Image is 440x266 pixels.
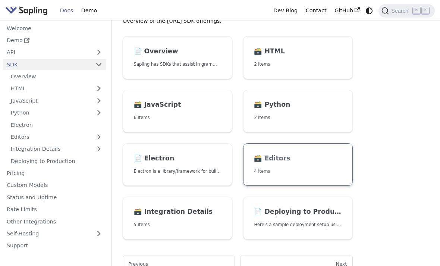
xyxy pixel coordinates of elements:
h2: Electron [134,154,221,163]
p: 6 items [134,114,221,121]
a: Welcome [3,23,106,34]
a: GitHub [330,5,364,16]
a: 🗃️ Python2 items [243,90,353,133]
a: Support [3,240,106,251]
h2: Deploying to Production [254,208,341,216]
a: Self-Hosting [3,228,106,239]
a: Custom Models [3,180,106,191]
p: Electron is a library/framework for building cross-platform desktop apps with JavaScript, HTML, a... [134,168,221,175]
button: Expand sidebar category 'API' [91,47,106,58]
p: 5 items [134,221,221,228]
a: Docs [56,5,77,16]
a: Electron [7,119,106,130]
h2: HTML [254,47,341,56]
p: 4 items [254,168,341,175]
h2: Python [254,101,341,109]
a: 🗃️ HTML2 items [243,36,353,79]
p: 2 items [254,114,341,121]
button: Collapse sidebar category 'SDK' [91,59,106,70]
p: Overview of the [URL] SDK offerings. [123,17,353,26]
button: Expand sidebar category 'Editors' [91,132,106,143]
p: Here's a sample deployment setup using the JavaScript SDK along with a Python backend. [254,221,341,228]
button: Switch between dark and light mode (currently system mode) [364,5,375,16]
a: 🗃️ Editors4 items [243,143,353,186]
span: Search [389,8,413,14]
a: 🗃️ JavaScript6 items [123,90,232,133]
h2: Integration Details [134,208,221,216]
a: Editors [7,132,91,143]
h2: Overview [134,47,221,56]
a: Other Integrations [3,216,106,227]
kbd: K [422,7,429,14]
p: Sapling has SDKs that assist in grammar checking text for Python and JavaScript, and an HTTP API ... [134,61,221,68]
a: Demo [77,5,101,16]
button: Search (Command+K) [378,4,434,18]
img: Sapling.ai [5,5,48,16]
a: Contact [302,5,331,16]
a: Deploying to Production [7,156,106,166]
h2: JavaScript [134,101,221,109]
a: 📄️ ElectronElectron is a library/framework for building cross-platform desktop apps with JavaScri... [123,143,232,186]
a: SDK [3,59,91,70]
a: 📄️ OverviewSapling has SDKs that assist in grammar checking text for Python and JavaScript, and a... [123,36,232,79]
a: Demo [3,35,106,46]
a: Pricing [3,168,106,179]
h2: Editors [254,154,341,163]
a: Dev Blog [269,5,301,16]
a: 📄️ Deploying to ProductionHere's a sample deployment setup using the JavaScript SDK along with a ... [243,197,353,240]
a: Rate Limits [3,204,106,215]
a: API [3,47,91,58]
a: 🗃️ Integration Details5 items [123,197,232,240]
a: Sapling.ai [5,5,50,16]
a: Status and Uptime [3,192,106,203]
a: HTML [7,83,106,94]
a: JavaScript [7,95,106,106]
kbd: ⌘ [413,7,420,14]
a: Overview [7,71,106,82]
a: Python [7,107,106,118]
a: Integration Details [7,144,106,154]
p: 2 items [254,61,341,68]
